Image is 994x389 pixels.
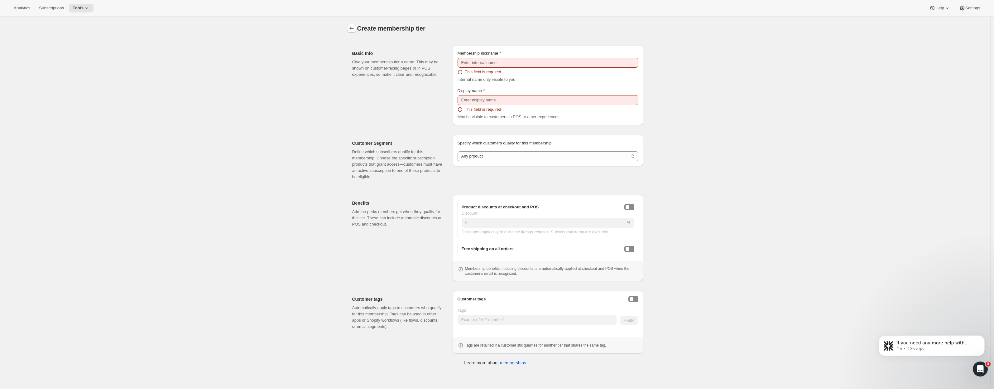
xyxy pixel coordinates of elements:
[73,6,84,11] span: Tools
[458,58,638,68] input: Enter internal name
[347,24,356,33] button: Memberships
[357,25,425,32] span: Create membership tier
[458,95,638,105] input: Enter display name
[624,204,634,210] button: onlineDiscountEnabled
[925,4,954,12] button: Help
[458,51,498,56] span: Membership nickname
[10,4,34,12] button: Analytics
[458,308,466,313] span: Tags
[462,230,610,234] span: Discounts apply only to one-time item purchases. Subscription items are excluded.
[869,322,994,372] iframe: Intercom notifications message
[624,246,634,252] button: freeShippingEnabled
[352,200,443,206] h2: Benefits
[462,246,514,252] span: Free shipping on all orders
[464,360,526,366] p: Learn more about
[352,50,443,56] h2: Basic Info
[69,4,94,12] button: Tools
[352,140,443,146] h2: Customer Segment
[500,360,526,365] a: memberships
[458,296,486,302] h3: Customer tags
[465,343,606,348] p: Tags are retained if a customer still qualifies for another tier that shares the same tag.
[462,204,539,210] span: Product discounts at checkout and POS
[935,6,944,11] span: Help
[458,114,559,119] span: May be visible to customers in POS or other experiences
[352,296,443,302] h2: Customer tags
[986,362,991,367] span: 3
[965,6,980,11] span: Settings
[35,4,68,12] button: Subscriptions
[352,305,443,330] p: Automatically apply tags to customers who qualify for this membership. Tags can be used in other ...
[458,140,638,146] p: Specify which customers quality for this membership
[352,209,443,227] p: Add the perks members get when they qualify for this tier. These can include automatic discounts ...
[465,106,501,113] span: This field is required
[352,149,443,180] p: Define which subscribers qualify for this membership. Choose the specific subscription products t...
[465,266,638,276] p: Membership benefits, including discounts, are automatically applied at checkout and POS when the ...
[955,4,984,12] button: Settings
[458,77,516,82] span: Internal name only visible to you
[352,59,443,78] p: Give your membership tier a name. This may be shown on customer-facing pages or in POS experience...
[14,6,30,11] span: Analytics
[973,362,988,377] iframe: Intercom live chat
[465,69,501,75] span: This field is required
[627,220,631,225] span: %
[458,315,617,325] input: Example: "VIP member"
[462,211,478,216] span: Discount
[628,296,638,302] button: Enable customer tags
[458,88,482,93] span: Display name
[39,6,64,11] span: Subscriptions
